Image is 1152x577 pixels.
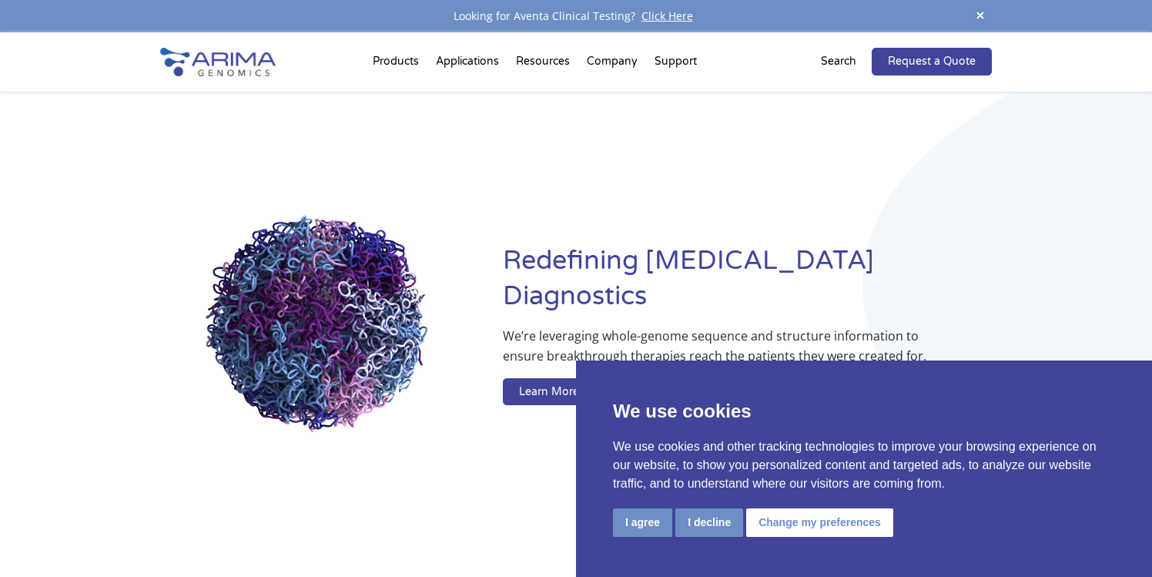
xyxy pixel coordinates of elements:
button: I decline [675,508,743,537]
p: Search [821,52,856,72]
p: We use cookies and other tracking technologies to improve your browsing experience on our website... [613,438,1115,493]
div: Looking for Aventa Clinical Testing? [160,6,992,26]
a: Learn More [503,378,595,406]
p: We use cookies [613,398,1115,425]
h1: Redefining [MEDICAL_DATA] Diagnostics [503,243,992,326]
p: We’re leveraging whole-genome sequence and structure information to ensure breakthrough therapies... [503,326,930,378]
a: Click Here [635,8,699,23]
button: I agree [613,508,672,537]
img: Arima-Genomics-logo [160,48,276,76]
button: Change my preferences [746,508,893,537]
a: Request a Quote [872,48,992,75]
